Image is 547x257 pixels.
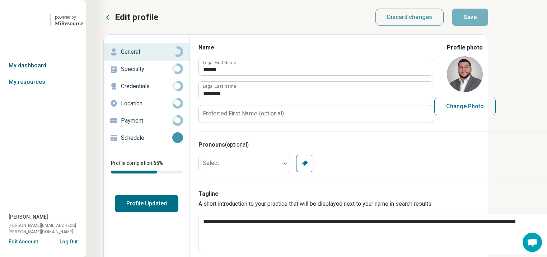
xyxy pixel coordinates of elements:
p: General [121,48,172,56]
span: [PERSON_NAME][EMAIL_ADDRESS][PERSON_NAME][DOMAIN_NAME] [9,222,86,235]
div: Profile completion: [104,155,190,178]
a: Location [104,95,190,112]
button: Change Photo [434,98,496,115]
a: Schedule [104,129,190,147]
a: Credentials [104,78,190,95]
label: Select [203,160,219,166]
button: Log Out [60,238,78,244]
h3: Name [198,43,433,52]
label: Legal Last Name [203,84,236,89]
a: Payment [104,112,190,129]
button: Discard changes [375,9,444,26]
a: Specialty [104,61,190,78]
a: Geode Healthpowered by [3,11,83,29]
div: Profile completion [111,171,182,173]
p: Payment [121,116,172,125]
button: Profile Updated [115,195,178,212]
div: powered by [55,14,83,20]
img: Geode Health [3,11,46,29]
p: Schedule [121,134,172,142]
label: Preferred First Name (optional) [203,111,284,116]
span: 65 % [153,160,163,166]
legend: Profile photo [447,43,483,52]
a: Open chat [523,233,542,252]
button: Edit profile [103,11,158,23]
span: (optional) [225,141,249,148]
p: Credentials [121,82,172,91]
button: Save [452,9,488,26]
label: Legal First Name [203,61,236,65]
p: Location [121,99,172,108]
img: avatar image [447,56,483,92]
p: Specialty [121,65,172,73]
span: [PERSON_NAME] [9,213,48,221]
a: General [104,43,190,61]
button: Edit Account [9,238,38,246]
p: Edit profile [115,11,158,23]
